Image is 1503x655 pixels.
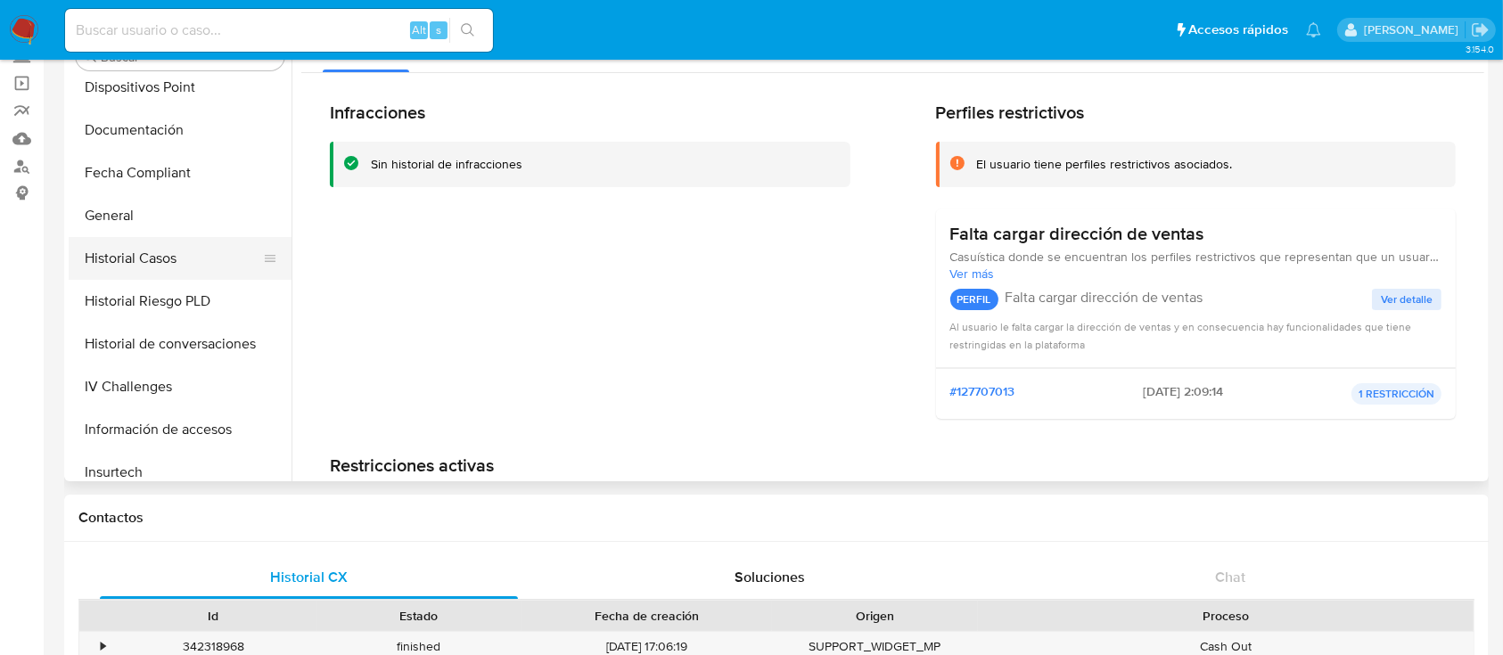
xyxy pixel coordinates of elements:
div: • [101,638,105,655]
span: s [436,21,441,38]
button: IV Challenges [69,365,292,408]
button: Insurtech [69,451,292,494]
span: 3.154.0 [1466,42,1494,56]
span: Soluciones [735,567,805,587]
span: Alt [412,21,426,38]
span: Accesos rápidos [1188,20,1288,39]
div: Estado [329,607,510,625]
h1: Contactos [78,509,1474,527]
div: Proceso [990,607,1461,625]
button: Historial Casos [69,237,277,280]
button: Fecha Compliant [69,151,292,194]
p: valentina.fiuri@mercadolibre.com [1364,21,1465,38]
div: Fecha de creación [534,607,760,625]
button: Historial de conversaciones [69,323,292,365]
a: Notificaciones [1306,22,1321,37]
button: Documentación [69,109,292,151]
span: Historial CX [270,567,348,587]
input: Buscar usuario o caso... [65,19,493,42]
button: search-icon [449,18,486,43]
div: Id [123,607,304,625]
a: Salir [1471,20,1490,39]
button: Historial Riesgo PLD [69,280,292,323]
div: Origen [784,607,965,625]
button: Información de accesos [69,408,292,451]
button: General [69,194,292,237]
span: Chat [1215,567,1245,587]
button: Dispositivos Point [69,66,292,109]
